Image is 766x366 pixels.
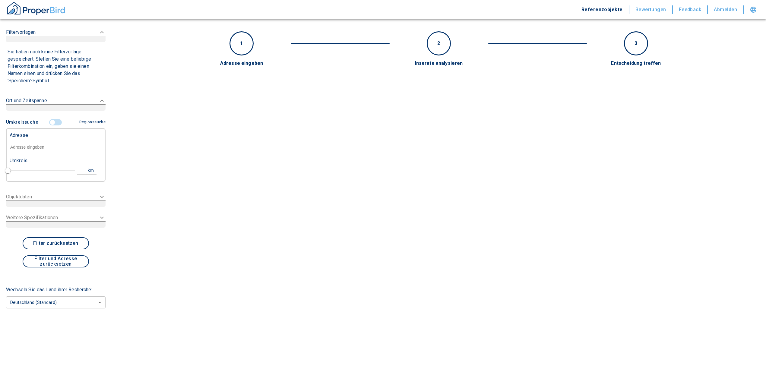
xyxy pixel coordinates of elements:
p: Weitere Spezifikationen [6,214,58,221]
p: Filtervorlagen [6,29,36,36]
div: Entscheidung treffen [562,60,710,67]
p: 1 [240,40,243,47]
button: Filter und Adresse zurücksetzen [23,255,89,267]
div: Objektdaten [6,190,106,210]
button: Referenzobjekte [575,5,629,14]
input: Adresse eingeben [10,140,102,154]
p: 2 [437,40,440,47]
button: Bewertungen [629,5,673,14]
button: Regionssuche [79,119,106,126]
div: Deutschland (Standard) [6,294,106,310]
button: Abmelden [708,5,744,14]
div: Weitere Spezifikationen [6,210,106,231]
img: ProperBird Logo and Home Button [6,1,66,16]
div: km [90,167,95,174]
p: Objektdaten [6,193,32,200]
p: 3 [635,40,637,47]
button: km [77,166,97,175]
p: Ort und Zeitspanne [6,97,47,104]
div: Adresse eingeben [168,60,316,67]
p: Umkreis [10,157,27,164]
div: Filtervorlagen [6,23,106,48]
p: Sie haben noch keine Filtervorlage gespeichert. Stellen Sie eine beliebige Filterkombination ein,... [8,48,104,84]
p: Wechseln Sie das Land ihrer Recherche: [6,286,106,293]
button: Feedback [673,5,708,14]
div: Filtervorlagen [6,48,106,86]
div: Ort und Zeitspanne [6,91,106,117]
p: Adresse [10,132,28,139]
button: Umkreissuche [6,118,38,126]
button: Filter zurücksetzen [23,237,89,249]
button: ProperBird Logo and Home Button [6,1,66,18]
div: Filtervorlagen [6,117,106,185]
div: Inserate analysieren [365,60,513,67]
